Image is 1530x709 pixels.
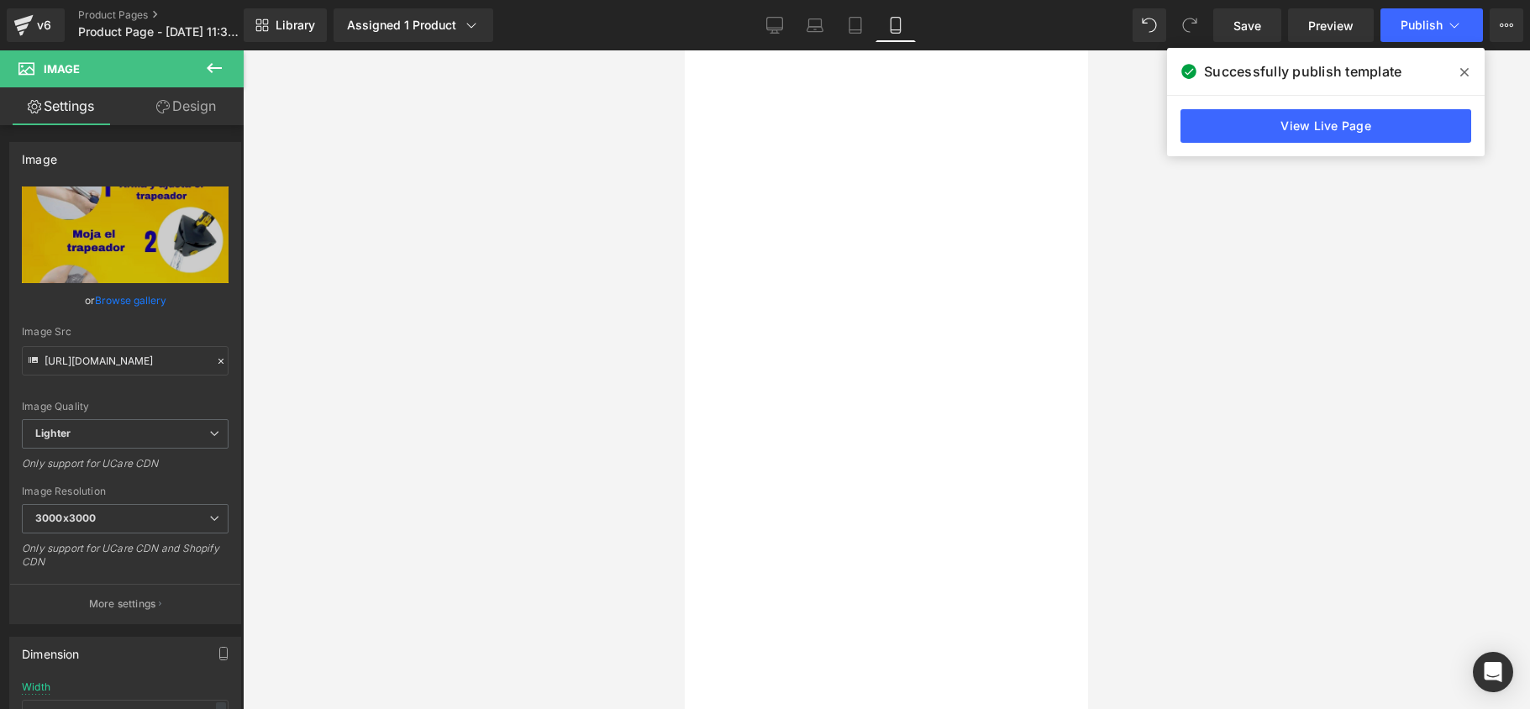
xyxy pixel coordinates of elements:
[22,401,229,412] div: Image Quality
[835,8,875,42] a: Tablet
[95,286,166,315] a: Browse gallery
[22,326,229,338] div: Image Src
[347,17,480,34] div: Assigned 1 Product
[22,346,229,376] input: Link
[1490,8,1523,42] button: More
[78,8,271,22] a: Product Pages
[22,143,57,166] div: Image
[1288,8,1374,42] a: Preview
[1204,61,1401,81] span: Successfully publish template
[1233,17,1261,34] span: Save
[22,457,229,481] div: Only support for UCare CDN
[1380,8,1483,42] button: Publish
[1401,18,1443,32] span: Publish
[1473,652,1513,692] div: Open Intercom Messenger
[875,8,916,42] a: Mobile
[44,62,80,76] span: Image
[22,681,50,693] div: Width
[35,512,96,524] b: 3000x3000
[22,542,229,580] div: Only support for UCare CDN and Shopify CDN
[244,8,327,42] a: New Library
[7,8,65,42] a: v6
[89,596,156,612] p: More settings
[1308,17,1354,34] span: Preview
[1173,8,1207,42] button: Redo
[10,584,240,623] button: More settings
[22,291,229,309] div: or
[125,87,247,125] a: Design
[795,8,835,42] a: Laptop
[78,25,239,39] span: Product Page - [DATE] 11:30:36
[754,8,795,42] a: Desktop
[1180,109,1471,143] a: View Live Page
[276,18,315,33] span: Library
[22,486,229,497] div: Image Resolution
[34,14,55,36] div: v6
[22,638,80,661] div: Dimension
[35,427,71,439] b: Lighter
[1133,8,1166,42] button: Undo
